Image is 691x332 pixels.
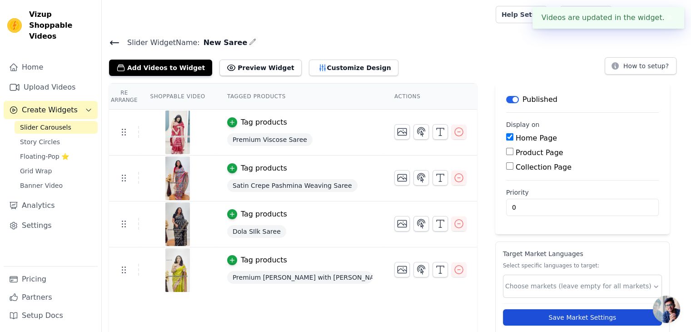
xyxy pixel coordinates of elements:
[309,60,398,76] button: Customize Design
[20,166,52,176] span: Grid Wrap
[109,84,139,110] th: Re Arrange
[619,6,684,23] button: S Shubhaprada
[29,9,94,42] span: Vizup Shoppable Videos
[165,248,190,292] img: vizup-images-7916.png
[394,262,410,277] button: Change Thumbnail
[4,78,98,96] a: Upload Videos
[20,181,63,190] span: Banner Video
[4,196,98,215] a: Analytics
[634,6,684,23] p: Shubhaprada
[506,120,540,129] legend: Display on
[165,111,190,154] img: tn-6132cbea3db14b37a0a3268f0885bda9.png
[503,249,662,258] p: Target Market Languages
[516,134,557,142] label: Home Page
[4,270,98,288] a: Pricing
[394,170,410,186] button: Change Thumbnail
[665,12,675,23] button: Close
[15,165,98,177] a: Grid Wrap
[7,18,22,33] img: Vizup
[15,179,98,192] a: Banner Video
[249,36,256,49] div: Edit Name
[4,58,98,76] a: Home
[15,136,98,148] a: Story Circles
[496,6,547,23] a: Help Setup
[506,188,659,197] label: Priority
[165,202,190,246] img: vizup-images-0cb9.png
[139,84,216,110] th: Shoppable Video
[241,117,287,128] div: Tag products
[227,163,287,174] button: Tag products
[109,60,212,76] button: Add Videos to Widget
[20,123,71,132] span: Slider Carousels
[4,101,98,119] button: Create Widgets
[216,84,383,110] th: Tagged Products
[241,255,287,266] div: Tag products
[165,156,190,200] img: vizup-images-734e.png
[522,94,557,105] p: Published
[227,209,287,220] button: Tag products
[505,282,652,291] input: Choose markets (leave empty for all markets)
[605,64,676,72] a: How to setup?
[503,262,662,269] p: Select specific languages to target:
[227,117,287,128] button: Tag products
[241,163,287,174] div: Tag products
[394,124,410,140] button: Change Thumbnail
[241,209,287,220] div: Tag products
[120,37,200,48] span: Slider Widget Name:
[4,307,98,325] a: Setup Docs
[227,271,373,284] span: Premium [PERSON_NAME] with [PERSON_NAME] Print
[4,288,98,307] a: Partners
[605,57,676,75] button: How to setup?
[227,179,358,192] span: Satin Crepe Pashmina Weaving Saree
[516,163,572,171] label: Collection Page
[503,309,662,326] button: Save Market Settings
[15,121,98,134] a: Slider Carousels
[227,225,286,238] span: Dola SIlk Saree
[15,150,98,163] a: Floating-Pop ⭐
[653,296,680,323] div: Open chat
[219,60,301,76] button: Preview Widget
[20,152,69,161] span: Floating-Pop ⭐
[22,105,78,116] span: Create Widgets
[383,84,477,110] th: Actions
[394,216,410,231] button: Change Thumbnail
[200,37,248,48] span: New Saree
[20,137,60,146] span: Story Circles
[532,7,684,29] div: Videos are updated in the widget.
[227,133,313,146] span: Premium Viscose Saree
[4,216,98,235] a: Settings
[560,6,612,23] a: Book Demo
[516,148,563,157] label: Product Page
[227,255,287,266] button: Tag products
